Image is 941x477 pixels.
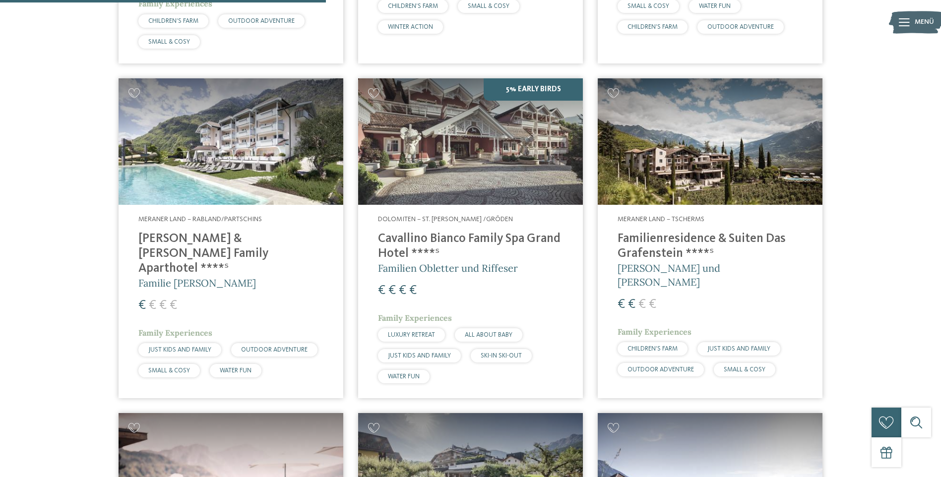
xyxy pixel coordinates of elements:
span: JUST KIDS AND FAMILY [388,353,451,359]
span: OUTDOOR ADVENTURE [707,24,774,30]
span: Familie [PERSON_NAME] [138,277,256,289]
img: Familienhotels gesucht? Hier findet ihr die besten! [598,78,822,205]
span: JUST KIDS AND FAMILY [148,347,211,353]
span: OUTDOOR ADVENTURE [627,366,694,373]
span: € [409,284,417,297]
span: JUST KIDS AND FAMILY [707,346,770,352]
a: Familienhotels gesucht? Hier findet ihr die besten! Meraner Land – Tscherms Familienresidence & S... [598,78,822,398]
span: Familien Obletter und Riffeser [378,262,518,274]
span: WATER FUN [699,3,731,9]
span: OUTDOOR ADVENTURE [241,347,308,353]
span: CHILDREN’S FARM [627,346,678,352]
span: SMALL & COSY [468,3,509,9]
span: CHILDREN’S FARM [148,18,198,24]
h4: Familienresidence & Suiten Das Grafenstein ****ˢ [618,232,803,261]
span: WINTER ACTION [388,24,433,30]
a: Familienhotels gesucht? Hier findet ihr die besten! 5% Early Birds Dolomiten – St. [PERSON_NAME] ... [358,78,583,398]
span: Family Experiences [138,328,212,338]
a: Familienhotels gesucht? Hier findet ihr die besten! Meraner Land – Rabland/Partschins [PERSON_NAM... [119,78,343,398]
span: € [138,299,146,312]
span: OUTDOOR ADVENTURE [228,18,295,24]
span: € [170,299,177,312]
span: € [399,284,406,297]
span: Family Experiences [378,313,452,323]
span: SKI-IN SKI-OUT [481,353,522,359]
span: € [628,298,635,311]
span: € [388,284,396,297]
span: [PERSON_NAME] und [PERSON_NAME] [618,262,720,288]
span: LUXURY RETREAT [388,332,435,338]
span: € [159,299,167,312]
span: SMALL & COSY [724,366,765,373]
span: WATER FUN [388,373,420,380]
img: Familienhotels gesucht? Hier findet ihr die besten! [119,78,343,205]
span: SMALL & COSY [148,39,190,45]
span: Dolomiten – St. [PERSON_NAME] /Gröden [378,216,513,223]
span: CHILDREN’S FARM [388,3,438,9]
span: Meraner Land – Tscherms [618,216,704,223]
span: € [149,299,156,312]
span: WATER FUN [220,367,251,374]
img: Family Spa Grand Hotel Cavallino Bianco ****ˢ [358,78,583,205]
span: ALL ABOUT BABY [465,332,512,338]
span: € [649,298,656,311]
span: Meraner Land – Rabland/Partschins [138,216,262,223]
h4: Cavallino Bianco Family Spa Grand Hotel ****ˢ [378,232,563,261]
span: € [638,298,646,311]
span: SMALL & COSY [148,367,190,374]
span: € [378,284,385,297]
span: Family Experiences [618,327,691,337]
span: CHILDREN’S FARM [627,24,678,30]
span: SMALL & COSY [627,3,669,9]
h4: [PERSON_NAME] & [PERSON_NAME] Family Aparthotel ****ˢ [138,232,323,276]
span: € [618,298,625,311]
